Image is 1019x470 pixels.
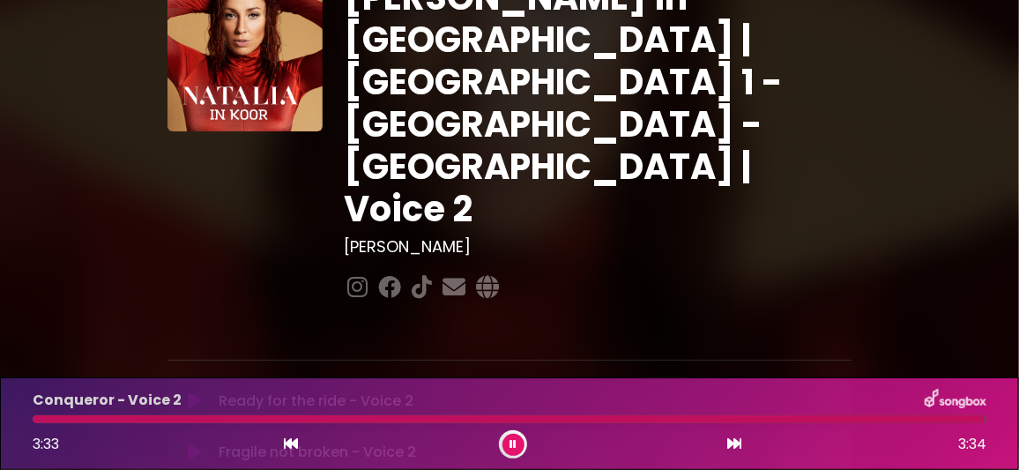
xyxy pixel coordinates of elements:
[33,390,182,411] p: Conqueror - Voice 2
[344,237,852,257] h3: [PERSON_NAME]
[958,434,986,455] span: 3:34
[925,389,986,412] img: songbox-logo-white.png
[33,434,59,454] span: 3:33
